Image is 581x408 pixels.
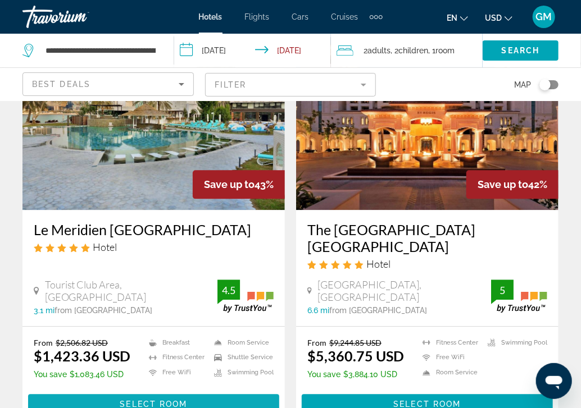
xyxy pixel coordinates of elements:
div: 5 star Hotel [34,241,274,253]
span: Map [514,77,531,93]
span: You save [307,370,341,379]
a: Le Meridien [GEOGRAPHIC_DATA] [34,221,274,238]
span: 2 [364,43,391,58]
p: $3,884.10 USD [307,370,404,379]
button: Toggle map [531,80,559,90]
iframe: Кнопка запуска окна обмена сообщениями [536,363,572,399]
span: Hotel [366,258,391,270]
span: Hotel [93,241,117,253]
a: Flights [245,12,270,21]
del: $9,244.85 USD [329,338,382,347]
img: Hotel image [296,30,559,210]
button: Change currency [485,10,512,26]
li: Swimming Pool [482,338,547,347]
span: You save [34,370,67,379]
a: The [GEOGRAPHIC_DATA] [GEOGRAPHIC_DATA] [307,221,547,255]
span: USD [485,13,502,22]
button: Travelers: 2 adults, 2 children [331,34,483,67]
img: trustyou-badge.svg [491,279,547,313]
button: Extra navigation items [370,8,383,26]
button: Check-in date: Jan 5, 2026 Check-out date: Jan 12, 2026 [174,34,332,67]
a: Travorium [22,2,135,31]
p: $1,083.46 USD [34,370,130,379]
a: Cruises [332,12,358,21]
li: Fitness Center [143,353,208,363]
span: from [GEOGRAPHIC_DATA] [55,306,152,315]
button: Search [483,40,559,61]
span: Save up to [204,178,255,190]
div: 5 [491,283,514,297]
img: Hotel image [22,30,285,210]
div: 42% [466,170,559,199]
button: Change language [447,10,468,26]
img: trustyou-badge.svg [217,279,274,313]
ins: $1,423.36 USD [34,347,130,364]
li: Free WiFi [417,353,482,363]
ins: $5,360.75 USD [307,347,404,364]
li: Swimming Pool [208,368,274,377]
span: , 1 [428,43,455,58]
li: Fitness Center [417,338,482,347]
li: Shuttle Service [208,353,274,363]
div: 5 star Hotel [307,258,547,270]
span: Tourist Club Area, [GEOGRAPHIC_DATA] [45,278,217,303]
a: Hotels [199,12,223,21]
span: 3.1 mi [34,306,55,315]
span: , 2 [391,43,428,58]
span: 6.6 mi [307,306,329,315]
button: Filter [205,72,376,97]
del: $2,506.82 USD [56,338,108,347]
span: Room [435,46,455,55]
span: from [GEOGRAPHIC_DATA] [329,306,427,315]
span: Best Deals [32,80,90,89]
span: Save up to [478,178,528,190]
li: Breakfast [143,338,208,347]
li: Free WiFi [143,368,208,377]
span: [GEOGRAPHIC_DATA], [GEOGRAPHIC_DATA] [317,278,491,303]
mat-select: Sort by [32,77,184,91]
a: Cars [292,12,309,21]
span: From [307,338,326,347]
span: Search [502,46,540,55]
span: From [34,338,53,347]
li: Room Service [208,338,274,347]
span: en [447,13,457,22]
span: Adults [367,46,391,55]
span: GM [536,11,552,22]
button: User Menu [529,5,559,29]
span: Children [398,46,428,55]
div: 4.5 [217,283,240,297]
li: Room Service [417,368,482,377]
div: 43% [193,170,285,199]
